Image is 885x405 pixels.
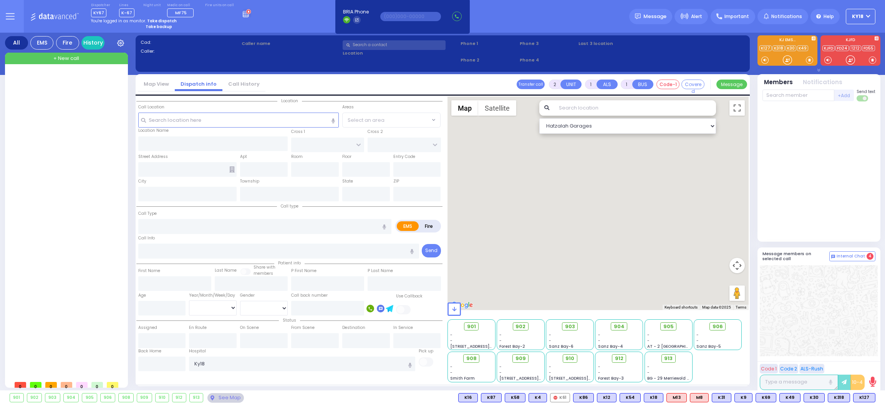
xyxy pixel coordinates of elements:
button: Toggle fullscreen view [729,100,745,116]
label: EMS [397,221,419,231]
label: Township [240,178,259,184]
label: KJFD [820,38,880,43]
span: Alert [691,13,702,20]
div: K30 [804,393,825,402]
span: [STREET_ADDRESS][PERSON_NAME] [450,344,523,349]
span: You're logged in as monitor. [91,18,146,24]
span: - [450,338,452,344]
span: - [499,332,502,338]
span: KY18 [852,13,863,20]
span: - [647,364,650,370]
div: K86 [573,393,594,402]
label: Location [343,50,458,56]
label: Apt [240,154,247,160]
button: Code 1 [760,364,778,373]
label: Pick up [419,348,433,354]
span: 0 [45,382,57,388]
span: - [450,364,452,370]
label: Medic on call [167,3,196,8]
label: From Scene [291,325,315,331]
span: Phone 1 [461,40,517,47]
span: - [696,338,699,344]
span: [STREET_ADDRESS][PERSON_NAME] [549,375,621,381]
div: BLS [573,393,594,402]
span: - [450,332,452,338]
div: K12 [597,393,617,402]
span: 0 [76,382,88,388]
div: BLS [644,393,663,402]
div: 912 [172,393,186,402]
div: K61 [550,393,570,402]
a: FD55 [862,45,875,51]
span: - [499,338,502,344]
span: 909 [515,355,526,362]
strong: Take backup [146,24,172,30]
div: 910 [156,393,169,402]
button: Send [422,244,441,257]
span: Sanz Bay-4 [598,344,623,349]
label: Caller name [242,40,340,47]
div: BLS [804,393,825,402]
div: EMS [30,36,53,50]
label: Room [291,154,303,160]
div: K87 [481,393,502,402]
label: Call Location [138,104,164,110]
div: 904 [64,393,79,402]
div: BLS [756,393,776,402]
label: Last 3 location [578,40,661,47]
span: Phone 4 [520,57,576,63]
button: Message [716,80,747,89]
span: K-67 [119,8,134,17]
span: [STREET_ADDRESS][PERSON_NAME] [499,375,572,381]
span: 902 [515,323,525,330]
span: AT - 2 [GEOGRAPHIC_DATA] [647,344,704,349]
div: 905 [82,393,97,402]
span: MF75 [175,10,187,16]
div: K18 [644,393,663,402]
label: Fire units on call [205,3,234,8]
label: Last Name [215,267,237,274]
a: Map View [138,80,175,88]
label: Gender [240,292,255,299]
span: 904 [614,323,625,330]
span: Help [824,13,834,20]
button: Code-1 [656,80,679,89]
button: Map camera controls [729,258,745,273]
span: Call type [277,203,302,209]
label: Areas [342,104,354,110]
button: KY18 [846,9,875,24]
div: See map [207,393,244,403]
div: K318 [828,393,850,402]
button: ALS [597,80,618,89]
a: K318 [772,45,785,51]
span: 0 [15,382,26,388]
span: - [598,364,600,370]
div: M8 [690,393,709,402]
h5: Message members on selected call [762,251,829,261]
label: On Scene [240,325,259,331]
label: Call back number [291,292,328,299]
div: M13 [666,393,687,402]
label: Dispatcher [91,3,110,8]
label: Location Name [138,128,169,134]
div: BLS [529,393,547,402]
span: - [696,332,699,338]
div: All [5,36,28,50]
img: Google [449,300,475,310]
span: 913 [664,355,673,362]
div: BLS [853,393,875,402]
span: - [549,332,551,338]
span: Important [724,13,749,20]
span: - [549,364,551,370]
label: Turn off text [857,95,869,102]
label: Cad: [141,39,239,46]
div: 913 [190,393,203,402]
span: - [499,370,502,375]
span: members [254,271,273,276]
span: - [549,338,551,344]
div: Year/Month/Week/Day [189,292,237,299]
span: - [549,370,551,375]
div: K4 [529,393,547,402]
span: Patient info [274,260,305,266]
span: 905 [663,323,674,330]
